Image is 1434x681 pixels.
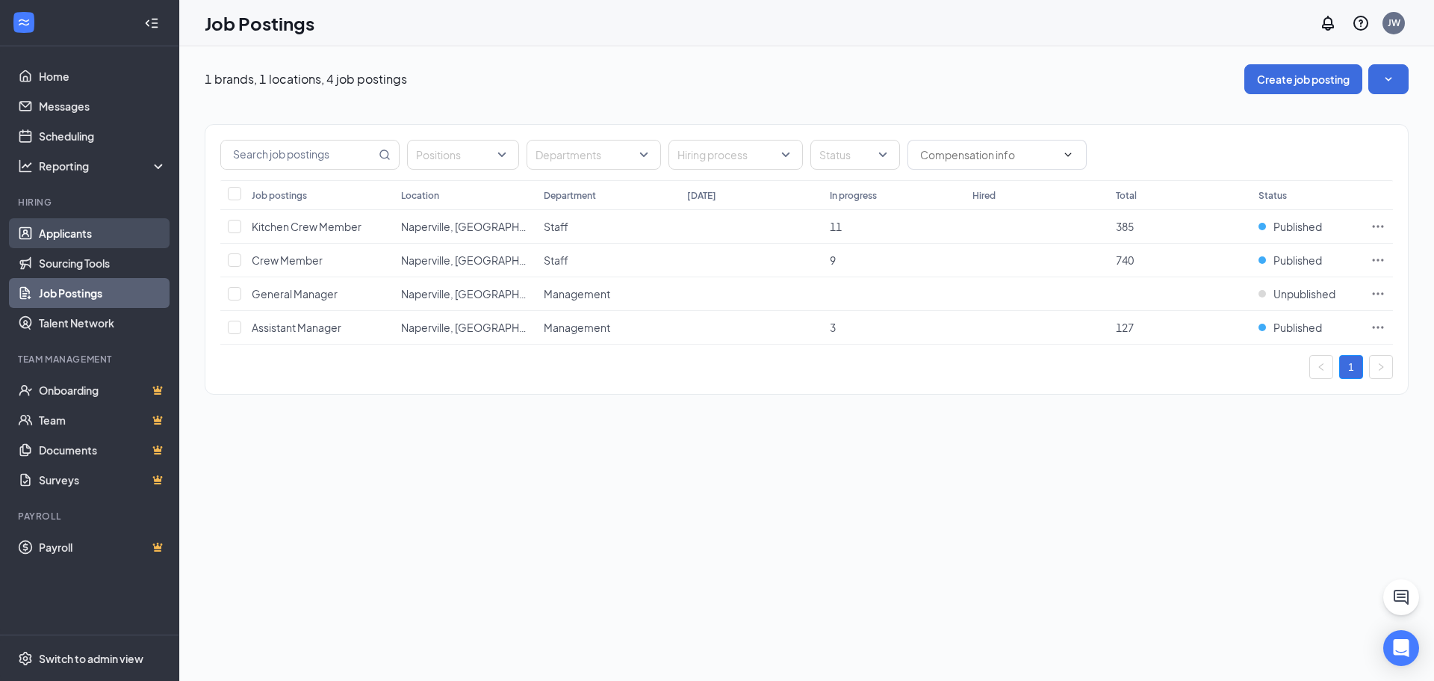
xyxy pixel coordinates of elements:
[394,210,536,244] td: Naperville, IL
[1369,355,1393,379] li: Next Page
[830,321,836,334] span: 3
[401,220,564,233] span: Naperville, [GEOGRAPHIC_DATA]
[18,651,33,666] svg: Settings
[822,180,965,210] th: In progress
[1371,286,1385,301] svg: Ellipses
[379,149,391,161] svg: MagnifyingGlass
[18,158,33,173] svg: Analysis
[1371,253,1385,268] svg: Ellipses
[39,248,167,278] a: Sourcing Tools
[205,71,407,87] p: 1 brands, 1 locations, 4 job postings
[1116,253,1134,267] span: 740
[39,532,167,562] a: PayrollCrown
[544,220,568,233] span: Staff
[1273,219,1322,234] span: Published
[1062,149,1074,161] svg: ChevronDown
[1273,286,1335,301] span: Unpublished
[1371,219,1385,234] svg: Ellipses
[18,353,164,366] div: Team Management
[144,16,159,31] svg: Collapse
[39,218,167,248] a: Applicants
[39,278,167,308] a: Job Postings
[252,321,341,334] span: Assistant Manager
[1317,363,1326,372] span: left
[1339,355,1363,379] li: 1
[1244,64,1362,94] button: Create job posting
[1116,321,1134,334] span: 127
[39,465,167,495] a: SurveysCrown
[39,61,167,91] a: Home
[1392,588,1410,606] svg: ChatActive
[252,189,307,202] div: Job postings
[205,10,314,36] h1: Job Postings
[1273,320,1322,335] span: Published
[1371,320,1385,335] svg: Ellipses
[39,308,167,338] a: Talent Network
[536,311,679,345] td: Management
[252,253,323,267] span: Crew Member
[39,435,167,465] a: DocumentsCrown
[394,277,536,311] td: Naperville, IL
[1251,180,1363,210] th: Status
[401,189,439,202] div: Location
[18,196,164,209] div: Hiring
[1116,220,1134,233] span: 385
[830,253,836,267] span: 9
[16,15,31,30] svg: WorkstreamLogo
[39,91,167,121] a: Messages
[1273,253,1322,268] span: Published
[920,147,1056,163] input: Compensation info
[39,405,167,435] a: TeamCrown
[39,121,167,151] a: Scheduling
[394,244,536,277] td: Naperville, IL
[18,510,164,523] div: Payroll
[536,210,679,244] td: Staff
[1108,180,1251,210] th: Total
[965,180,1108,210] th: Hired
[1369,355,1393,379] button: right
[252,287,338,301] span: General Manager
[221,141,376,169] input: Search job postings
[544,321,610,334] span: Management
[1383,630,1419,666] div: Open Intercom Messenger
[544,253,568,267] span: Staff
[1352,14,1370,32] svg: QuestionInfo
[544,189,596,202] div: Department
[680,180,822,210] th: [DATE]
[830,220,842,233] span: 11
[1309,355,1333,379] button: left
[39,375,167,405] a: OnboardingCrown
[1309,355,1333,379] li: Previous Page
[544,287,610,301] span: Management
[252,220,361,233] span: Kitchen Crew Member
[1383,579,1419,615] button: ChatActive
[39,158,167,173] div: Reporting
[401,321,564,334] span: Naperville, [GEOGRAPHIC_DATA]
[1368,64,1409,94] button: SmallChevronDown
[1381,72,1396,87] svg: SmallChevronDown
[1388,16,1400,29] div: JW
[536,277,679,311] td: Management
[1319,14,1337,32] svg: Notifications
[1340,356,1362,378] a: 1
[401,287,564,301] span: Naperville, [GEOGRAPHIC_DATA]
[536,244,679,277] td: Staff
[401,253,564,267] span: Naperville, [GEOGRAPHIC_DATA]
[1376,363,1385,372] span: right
[39,651,143,666] div: Switch to admin view
[394,311,536,345] td: Naperville, IL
